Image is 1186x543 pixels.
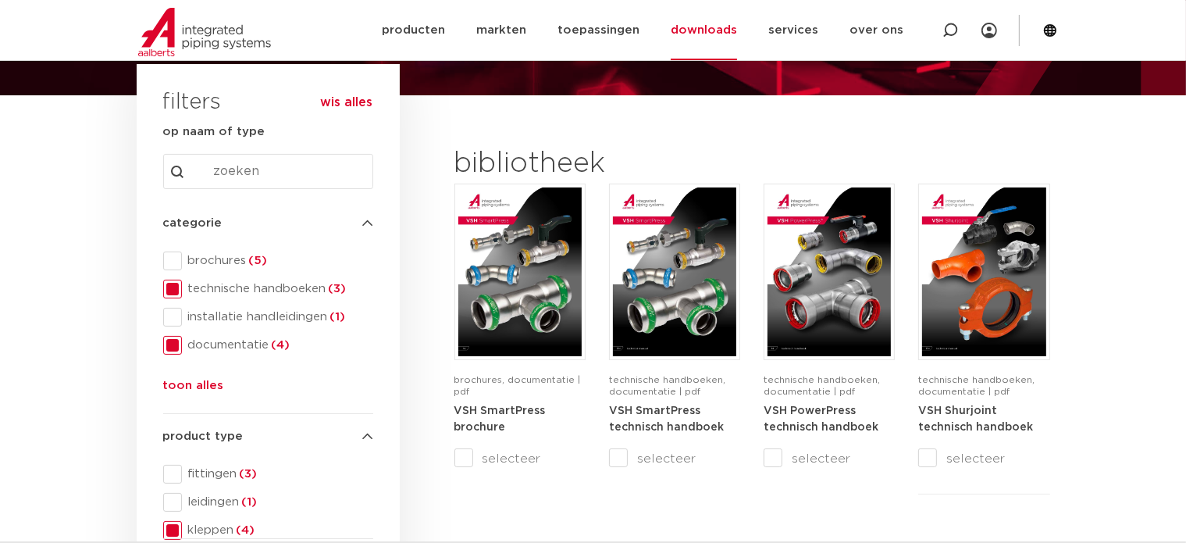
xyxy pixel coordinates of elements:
[163,465,373,484] div: fittingen(3)
[163,493,373,512] div: leidingen(1)
[163,280,373,298] div: technische handboeken(3)
[454,375,581,396] span: brochures, documentatie | pdf
[609,449,740,468] label: selecteer
[163,377,224,402] button: toon alles
[163,308,373,327] div: installatie handleidingen(1)
[182,281,373,297] span: technische handboeken
[609,375,725,396] span: technische handboeken, documentatie | pdf
[918,375,1035,396] span: technische handboeken, documentatie | pdf
[918,449,1049,468] label: selecteer
[163,126,265,138] strong: op naam of type
[234,524,255,536] span: (4)
[321,95,373,110] button: wis alles
[182,495,373,510] span: leidingen
[454,145,732,183] h2: bibliotheek
[326,283,347,295] span: (3)
[918,405,1033,434] a: VSH Shurjoint technisch handboek
[454,405,546,434] strong: VSH SmartPress brochure
[609,405,724,434] strong: VSH SmartPress technisch handboek
[269,339,290,351] span: (4)
[182,309,373,325] span: installatie handleidingen
[764,405,878,434] a: VSH PowerPress technisch handboek
[328,311,346,323] span: (1)
[240,496,258,508] span: (1)
[764,449,895,468] label: selecteer
[613,188,736,356] img: VSH-SmartPress_A4TM_5009301_2023_2.0-EN-pdf.jpg
[163,214,373,233] h4: categorie
[247,255,268,266] span: (5)
[182,466,373,482] span: fittingen
[163,84,222,122] h3: filters
[764,375,880,396] span: technische handboeken, documentatie | pdf
[163,252,373,270] div: brochures(5)
[918,405,1033,434] strong: VSH Shurjoint technisch handboek
[182,338,373,353] span: documentatie
[163,427,373,446] h4: product type
[182,253,373,269] span: brochures
[454,405,546,434] a: VSH SmartPress brochure
[609,405,724,434] a: VSH SmartPress technisch handboek
[237,468,258,480] span: (3)
[922,188,1045,356] img: VSH-Shurjoint_A4TM_5008731_2024_3.0_EN-pdf.jpg
[182,523,373,538] span: kleppen
[768,188,891,356] img: VSH-PowerPress_A4TM_5008817_2024_3.1_NL-pdf.jpg
[458,188,582,356] img: VSH-SmartPress_A4Brochure-5008016-2023_2.0_NL-pdf.jpg
[764,405,878,434] strong: VSH PowerPress technisch handboek
[454,449,586,468] label: selecteer
[163,336,373,355] div: documentatie(4)
[163,521,373,540] div: kleppen(4)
